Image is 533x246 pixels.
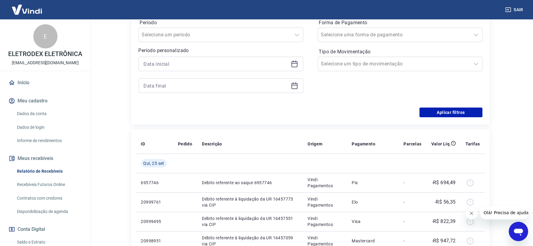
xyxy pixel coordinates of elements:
[15,121,83,134] a: Dados de login
[7,152,83,165] button: Meus recebíveis
[202,196,298,208] p: Débito referente à liquidação da UR 16457773 via CIP
[352,141,375,147] p: Pagamento
[480,206,528,219] iframe: Mensagem da empresa
[308,141,322,147] p: Origem
[140,19,302,26] label: Período
[7,223,83,236] button: Conta Digital
[141,141,145,147] p: ID
[202,141,222,147] p: Descrição
[4,4,51,9] span: Olá! Precisa de ajuda?
[504,4,526,15] button: Sair
[202,215,298,228] p: Débito referente à liquidação da UR 16457551 via CIP
[308,177,342,189] p: Vindi Pagamentos
[431,141,451,147] p: Valor Líq.
[352,199,394,205] p: Elo
[15,108,83,120] a: Dados da conta
[432,218,456,225] p: -R$ 822,39
[308,196,342,208] p: Vindi Pagamentos
[403,180,421,186] p: -
[319,48,481,55] label: Tipo de Movimentação
[141,199,168,205] p: 20999761
[352,218,394,224] p: Visa
[141,218,168,224] p: 20999495
[432,237,456,244] p: -R$ 947,72
[15,192,83,204] a: Contratos com credores
[15,178,83,191] a: Recebíveis Futuros Online
[144,81,288,90] input: Data final
[352,238,394,244] p: Mastercard
[202,180,298,186] p: Débito referente ao saque 6957746
[141,180,168,186] p: 6957746
[7,94,83,108] button: Meu cadastro
[15,135,83,147] a: Informe de rendimentos
[466,141,480,147] p: Tarifas
[33,24,58,48] div: E
[144,59,288,68] input: Data inicial
[143,160,164,166] span: Qui, 25 set
[403,199,421,205] p: -
[8,51,82,57] p: ELETRODEX ELETRÔNICA
[7,76,83,89] a: Início
[435,198,456,206] p: -R$ 56,35
[141,238,168,244] p: 20998951
[419,108,482,117] button: Aplicar filtros
[178,141,192,147] p: Pedido
[403,218,421,224] p: -
[432,179,456,186] p: -R$ 694,49
[319,19,481,26] label: Forma de Pagamento
[139,47,303,54] p: Período personalizado
[509,222,528,241] iframe: Botão para abrir a janela de mensagens
[12,60,79,66] p: [EMAIL_ADDRESS][DOMAIN_NAME]
[7,0,47,19] img: Vindi
[352,180,394,186] p: Pix
[15,205,83,218] a: Disponibilização de agenda
[403,238,421,244] p: -
[466,207,478,219] iframe: Fechar mensagem
[403,141,421,147] p: Parcelas
[308,215,342,228] p: Vindi Pagamentos
[15,165,83,178] a: Relatório de Recebíveis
